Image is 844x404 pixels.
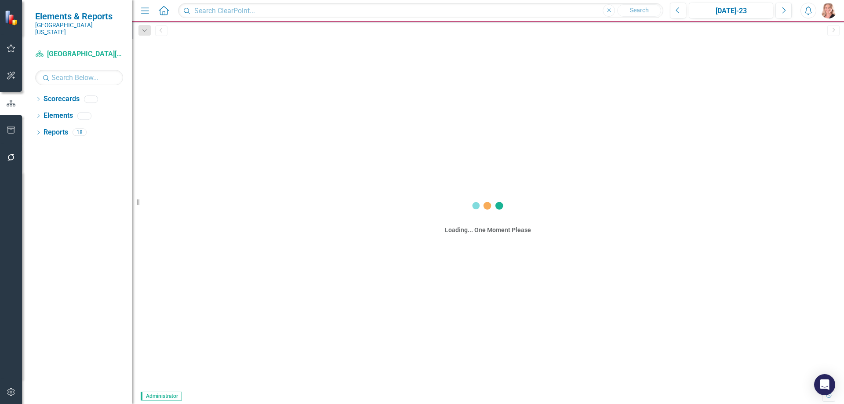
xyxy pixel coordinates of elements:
img: ClearPoint Strategy [4,10,20,25]
div: [DATE]-23 [692,6,770,16]
a: Scorecards [44,94,80,104]
img: Tiffany LaCoste [821,3,837,18]
span: Administrator [141,392,182,400]
a: Elements [44,111,73,121]
span: Elements & Reports [35,11,123,22]
input: Search Below... [35,70,123,85]
button: Search [617,4,661,17]
div: Loading... One Moment Please [445,226,531,234]
a: [GEOGRAPHIC_DATA][US_STATE] [35,49,123,59]
div: 18 [73,129,87,136]
a: Reports [44,127,68,138]
input: Search ClearPoint... [178,3,663,18]
span: Search [630,7,649,14]
button: [DATE]-23 [689,3,773,18]
small: [GEOGRAPHIC_DATA][US_STATE] [35,22,123,36]
div: Open Intercom Messenger [814,374,835,395]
